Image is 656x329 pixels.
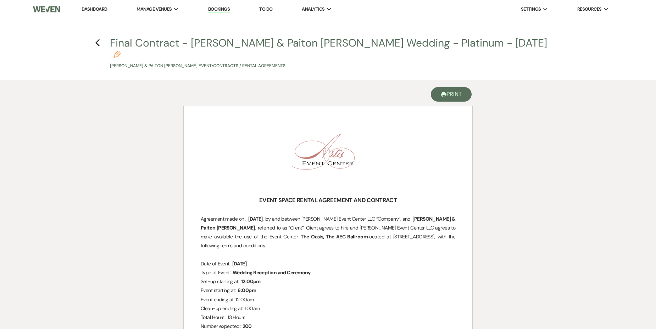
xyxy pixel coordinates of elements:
p: Clean-up ending at: 1:00am [201,304,455,313]
span: , by and between [PERSON_NAME] Event Center LLC “Company”, and [263,216,411,222]
span: Resources [577,6,602,13]
span: Wedding Reception and Ceremony [232,269,311,277]
a: Dashboard [82,6,107,12]
span: The Oasis, The AEC Ballroom [300,233,368,241]
p: Event starting at: [201,286,455,295]
p: Set-up starting at: [201,277,455,286]
span: 12:00pm [240,277,261,286]
span: , referred to as “Client”. Client agrees to hire and [PERSON_NAME] Event Center LLC agrees to mak... [201,225,456,240]
span: [PERSON_NAME] & Paiton [PERSON_NAME] [201,215,455,232]
span: [DATE] [248,215,263,223]
p: Event ending at: 12:00am [201,295,455,304]
strong: EVENT SPACE RENTAL AGREEMENT AND CONTRACT [259,196,397,204]
img: Weven Logo [33,2,60,17]
span: [DATE] [232,260,248,268]
button: Final Contract - [PERSON_NAME] & Paiton [PERSON_NAME] Wedding - Platinum - [DATE][PERSON_NAME] & ... [110,38,551,69]
a: To Do [259,6,272,12]
span: Manage Venues [137,6,172,13]
a: Bookings [208,6,230,13]
button: Print [431,87,472,102]
span: 6:00pm [237,286,257,295]
img: My project 1.PNG [292,124,363,195]
p: [PERSON_NAME] & Paiton [PERSON_NAME] Event • Contracts / Rental Agreements [110,63,551,69]
span: Agreement made on , [201,216,246,222]
span: Settings [521,6,541,13]
p: Type of Event: [201,268,455,277]
span: Analytics [302,6,324,13]
p: Date of Event: [201,259,455,268]
p: Total Hours: 13 Hours [201,313,455,322]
